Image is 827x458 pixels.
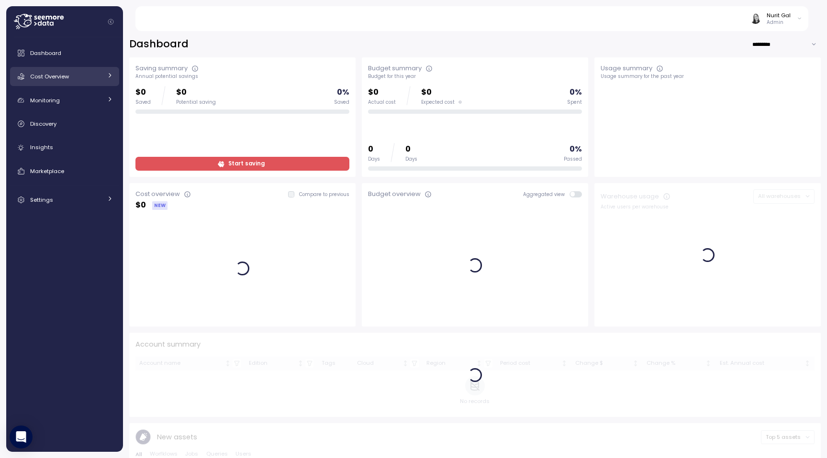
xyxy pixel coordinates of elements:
p: $0 [176,86,216,99]
p: Compare to previous [299,191,349,198]
span: Marketplace [30,167,64,175]
a: Insights [10,138,119,157]
p: $ 0 [135,199,146,212]
button: Collapse navigation [105,18,117,25]
div: Saved [135,99,151,106]
div: Actual cost [368,99,396,106]
div: Nurit Gal [767,11,791,19]
div: Annual potential savings [135,73,349,80]
img: ACg8ocIVugc3DtI--ID6pffOeA5XcvoqExjdOmyrlhjOptQpqjom7zQ=s96-c [750,13,760,23]
div: Saving summary [135,64,188,73]
div: Budget for this year [368,73,582,80]
span: Dashboard [30,49,61,57]
div: Passed [564,156,582,163]
a: Discovery [10,114,119,133]
p: $0 [368,86,396,99]
p: 0 % [337,86,349,99]
a: Marketplace [10,162,119,181]
p: Admin [767,19,791,26]
p: $0 [421,86,462,99]
a: Monitoring [10,91,119,110]
span: Monitoring [30,97,60,104]
span: Expected cost [421,99,455,106]
div: Budget summary [368,64,422,73]
span: Insights [30,143,53,151]
div: NEW [152,201,168,210]
p: 0 [405,143,417,156]
span: Aggregated view [523,191,570,197]
div: Spent [567,99,582,106]
p: 0 % [570,86,582,99]
div: Usage summary [601,64,652,73]
div: Open Intercom Messenger [10,425,33,448]
div: Budget overview [368,189,421,199]
div: Potential saving [176,99,216,106]
div: Days [368,156,380,163]
a: Dashboard [10,44,119,63]
div: Cost overview [135,189,180,199]
a: Start saving [135,157,349,171]
a: Settings [10,190,119,209]
p: 0 [368,143,380,156]
span: Cost Overview [30,73,69,80]
div: Usage summary for the past year [601,73,815,80]
span: Start saving [228,157,265,170]
p: $0 [135,86,151,99]
a: Cost Overview [10,67,119,86]
div: Days [405,156,417,163]
h2: Dashboard [129,37,189,51]
span: Discovery [30,120,56,128]
span: Settings [30,196,53,204]
p: 0 % [570,143,582,156]
div: Saved [334,99,349,106]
